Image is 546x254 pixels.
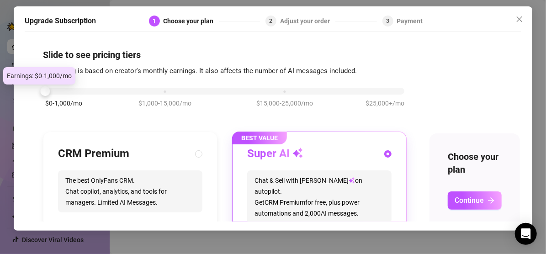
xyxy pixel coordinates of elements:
span: The best OnlyFans CRM. Chat copilot, analytics, and tools for managers. Limited AI Messages. [58,170,202,212]
h5: Upgrade Subscription [25,16,96,26]
div: Choose your plan [164,16,219,26]
div: Earnings: $0-1,000/mo [3,67,75,85]
h4: Slide to see pricing tiers [43,48,503,61]
button: Continuearrow-right [448,191,502,210]
span: $0-1,000/mo [45,98,82,108]
span: Continue [455,196,484,205]
span: 3 [386,18,389,24]
button: Close [512,12,527,26]
span: arrow-right [488,197,495,204]
div: Payment [397,16,423,26]
span: BEST VALUE [232,132,287,144]
span: close [516,16,523,23]
span: $25,000+/mo [366,98,404,108]
h3: Super AI [247,147,303,161]
div: Adjust your order [280,16,335,26]
div: Open Intercom Messenger [515,223,537,245]
span: $1,000-15,000/mo [138,98,191,108]
span: 2 [270,18,273,24]
h4: Choose your plan [448,150,502,176]
span: 1 [153,18,156,24]
span: Chat & Sell with [PERSON_NAME] on autopilot. Get CRM Premium for free, plus power automations and... [247,170,392,223]
span: $15,000-25,000/mo [256,98,313,108]
span: Our pricing is based on creator's monthly earnings. It also affects the number of AI messages inc... [43,67,357,75]
h3: CRM Premium [58,147,129,161]
span: Close [512,16,527,23]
